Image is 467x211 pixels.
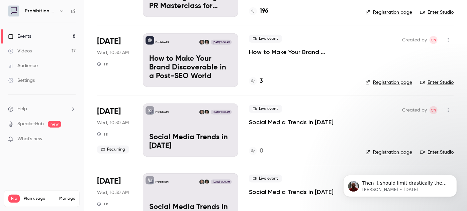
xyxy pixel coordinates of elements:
[156,111,169,114] p: Prohibition PR
[249,35,282,43] span: Live event
[97,61,108,67] div: 1 h
[25,8,56,14] h6: Prohibition PR
[260,77,263,86] h4: 3
[97,106,121,117] span: [DATE]
[366,9,412,16] a: Registration page
[420,79,454,86] a: Enter Studio
[97,36,121,47] span: [DATE]
[97,103,132,157] div: Jan 21 Wed, 10:30 AM (Europe/London)
[143,103,238,157] a: Social Media Trends in 2026Prohibition PRWill OckendenChris Norton[DATE] 10:30 AMSocial Media Tre...
[249,175,282,183] span: Live event
[249,188,334,196] a: Social Media Trends in [DATE]
[156,180,169,184] p: Prohibition PR
[97,201,108,207] div: 1 h
[149,55,232,80] p: How to Make Your Brand Discoverable in a Post-SEO World
[431,106,437,114] span: CN
[249,77,263,86] a: 3
[8,33,31,40] div: Events
[204,180,209,184] img: Will Ockenden
[17,105,27,113] span: Help
[8,6,19,16] img: Prohibition PR
[97,49,129,56] span: Wed, 10:30 AM
[8,77,35,84] div: Settings
[97,33,132,87] div: Nov 5 Wed, 10:30 AM (Europe/London)
[402,36,427,44] span: Created by
[204,110,209,115] img: Will Ockenden
[430,36,438,44] span: Chris Norton
[199,40,204,44] img: Chris Norton
[8,62,38,69] div: Audience
[420,9,454,16] a: Enter Studio
[8,105,76,113] li: help-dropdown-opener
[156,41,169,44] p: Prohibition PR
[249,147,263,156] a: 0
[366,149,412,156] a: Registration page
[211,40,231,44] span: [DATE] 10:30 AM
[17,136,42,143] span: What's new
[211,110,231,115] span: [DATE] 10:30 AM
[143,33,238,87] a: How to Make Your Brand Discoverable in a Post-SEO WorldProhibition PRWill OckendenChris Norton[DA...
[260,147,263,156] h4: 0
[24,196,55,201] span: Plan usage
[59,196,75,201] a: Manage
[199,110,204,115] img: Chris Norton
[204,40,209,44] img: Will Ockenden
[431,36,437,44] span: CN
[8,48,32,54] div: Videos
[333,161,467,208] iframe: Intercom notifications message
[97,146,129,154] span: Recurring
[97,120,129,126] span: Wed, 10:30 AM
[430,106,438,114] span: Chris Norton
[8,195,20,203] span: Pro
[420,149,454,156] a: Enter Studio
[249,48,355,56] a: How to Make Your Brand Discoverable in a Post-SEO World
[402,106,427,114] span: Created by
[249,7,268,16] a: 196
[366,79,412,86] a: Registration page
[48,121,61,128] span: new
[97,176,121,187] span: [DATE]
[249,105,282,113] span: Live event
[17,121,44,128] a: SpeakerHub
[97,189,129,196] span: Wed, 10:30 AM
[249,118,334,126] a: Social Media Trends in [DATE]
[211,180,231,184] span: [DATE] 10:30 AM
[199,180,204,184] img: Chris Norton
[97,132,108,137] div: 1 h
[260,7,268,16] h4: 196
[149,133,232,151] p: Social Media Trends in [DATE]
